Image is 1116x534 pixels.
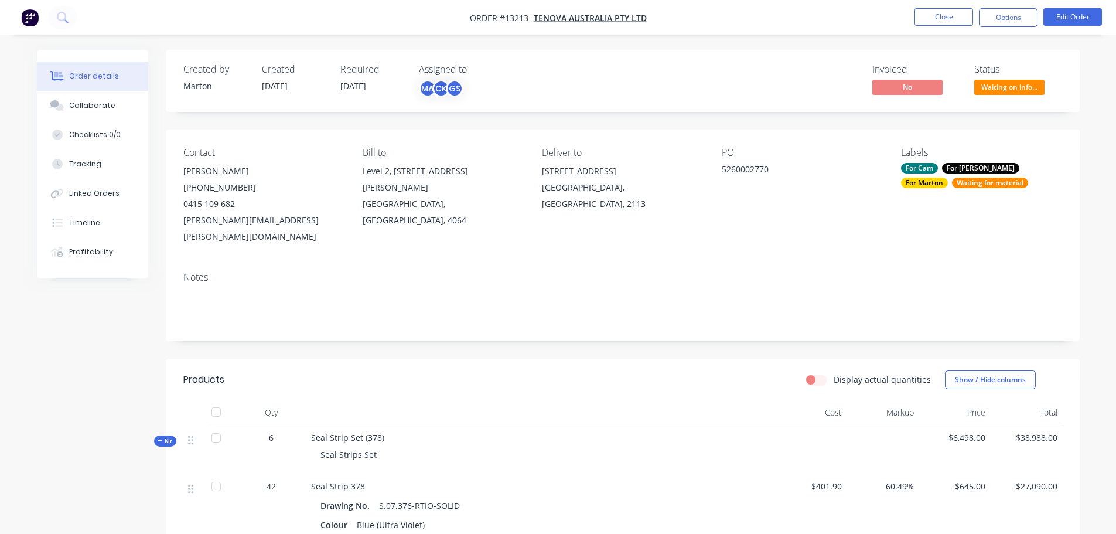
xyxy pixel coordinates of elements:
[267,480,276,492] span: 42
[183,196,344,212] div: 0415 109 682
[69,71,119,81] div: Order details
[847,401,919,424] div: Markup
[352,516,429,533] div: Blue (Ultra Violet)
[320,497,374,514] div: Drawing No.
[262,64,326,75] div: Created
[914,8,973,26] button: Close
[432,80,450,97] div: CK
[363,163,523,229] div: Level 2, [STREET_ADDRESS][PERSON_NAME][GEOGRAPHIC_DATA], [GEOGRAPHIC_DATA], 4064
[775,401,847,424] div: Cost
[320,516,352,533] div: Colour
[183,373,224,387] div: Products
[69,247,113,257] div: Profitability
[780,480,842,492] span: $401.90
[872,64,960,75] div: Invoiced
[69,217,100,228] div: Timeline
[872,80,943,94] span: No
[37,91,148,120] button: Collaborate
[374,497,465,514] div: S.07.376-RTIO-SOLID
[183,163,344,179] div: [PERSON_NAME]
[542,163,702,212] div: [STREET_ADDRESS][GEOGRAPHIC_DATA], [GEOGRAPHIC_DATA], 2113
[320,449,377,460] span: Seal Strips Set
[990,401,1062,424] div: Total
[340,64,405,75] div: Required
[69,188,120,199] div: Linked Orders
[340,80,366,91] span: [DATE]
[919,401,991,424] div: Price
[974,80,1045,97] button: Waiting on info...
[183,272,1062,283] div: Notes
[311,481,365,492] span: Seal Strip 378
[923,480,986,492] span: $645.00
[236,401,306,424] div: Qty
[722,147,882,158] div: PO
[37,149,148,179] button: Tracking
[542,147,702,158] div: Deliver to
[363,147,523,158] div: Bill to
[262,80,288,91] span: [DATE]
[1043,8,1102,26] button: Edit Order
[37,208,148,237] button: Timeline
[183,179,344,196] div: [PHONE_NUMBER]
[419,64,536,75] div: Assigned to
[851,480,914,492] span: 60.49%
[69,100,115,111] div: Collaborate
[269,431,274,444] span: 6
[37,237,148,267] button: Profitability
[901,163,938,174] div: For Cam
[542,179,702,212] div: [GEOGRAPHIC_DATA], [GEOGRAPHIC_DATA], 2113
[446,80,463,97] div: GS
[37,179,148,208] button: Linked Orders
[901,178,948,188] div: For Marton
[37,120,148,149] button: Checklists 0/0
[901,147,1062,158] div: Labels
[834,373,931,386] label: Display actual quantities
[542,163,702,179] div: [STREET_ADDRESS]
[534,12,647,23] a: Tenova Australia Pty Ltd
[183,212,344,245] div: [PERSON_NAME][EMAIL_ADDRESS][PERSON_NAME][DOMAIN_NAME]
[21,9,39,26] img: Factory
[311,432,384,443] span: Seal Strip Set (378)
[995,480,1057,492] span: $27,090.00
[183,64,248,75] div: Created by
[722,163,868,179] div: 5260002770
[363,163,523,196] div: Level 2, [STREET_ADDRESS][PERSON_NAME]
[923,431,986,444] span: $6,498.00
[154,436,176,447] div: Kit
[470,12,534,23] span: Order #13213 -
[419,80,436,97] div: MA
[945,370,1036,389] button: Show / Hide columns
[183,163,344,245] div: [PERSON_NAME][PHONE_NUMBER]0415 109 682[PERSON_NAME][EMAIL_ADDRESS][PERSON_NAME][DOMAIN_NAME]
[974,80,1045,94] span: Waiting on info...
[363,196,523,229] div: [GEOGRAPHIC_DATA], [GEOGRAPHIC_DATA], 4064
[183,80,248,92] div: Marton
[974,64,1062,75] div: Status
[69,130,121,140] div: Checklists 0/0
[69,159,101,169] div: Tracking
[158,437,173,445] span: Kit
[942,163,1019,174] div: For [PERSON_NAME]
[979,8,1037,27] button: Options
[952,178,1028,188] div: Waiting for material
[183,147,344,158] div: Contact
[37,62,148,91] button: Order details
[995,431,1057,444] span: $38,988.00
[419,80,463,97] button: MACKGS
